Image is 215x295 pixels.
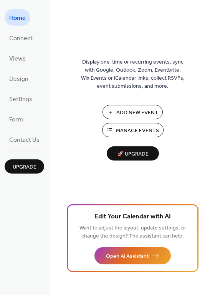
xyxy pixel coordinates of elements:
[116,109,158,117] span: Add New Event
[116,127,159,135] span: Manage Events
[9,114,23,126] span: Form
[5,111,28,127] a: Form
[94,247,171,264] button: Open AI Assistant
[5,159,44,174] button: Upgrade
[9,73,28,85] span: Design
[79,223,186,241] span: Want to adjust the layout, update settings, or change the design? The assistant can help.
[102,123,164,137] button: Manage Events
[5,70,33,87] a: Design
[5,9,30,26] a: Home
[81,58,185,90] span: Display one-time or recurring events, sync with Google, Outlook, Zoom, Eventbrite, Wix Events or ...
[9,12,26,24] span: Home
[9,93,32,105] span: Settings
[9,53,26,65] span: Views
[106,252,149,261] span: Open AI Assistant
[9,134,40,146] span: Contact Us
[5,29,37,46] a: Connect
[5,50,30,66] a: Views
[5,90,37,107] a: Settings
[107,146,159,161] button: 🚀 Upgrade
[5,131,44,147] a: Contact Us
[111,149,154,159] span: 🚀 Upgrade
[9,33,33,44] span: Connect
[94,211,171,222] span: Edit Your Calendar with AI
[103,105,163,119] button: Add New Event
[13,163,36,171] span: Upgrade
